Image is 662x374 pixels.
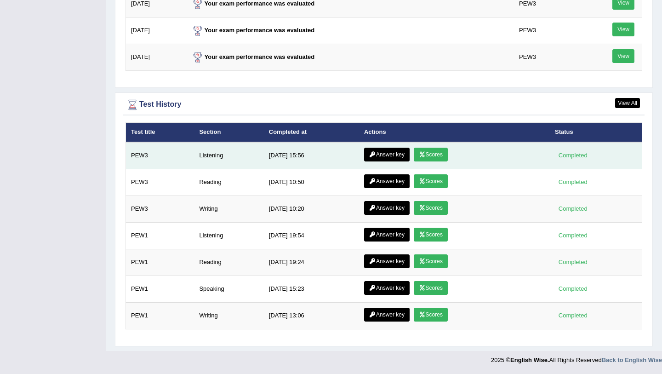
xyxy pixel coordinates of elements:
td: [DATE] 10:50 [264,169,359,196]
td: Reading [194,169,263,196]
a: View [612,49,634,63]
strong: Your exam performance was evaluated [191,53,315,60]
a: Answer key [364,254,410,268]
th: Status [550,123,642,142]
td: Speaking [194,276,263,302]
a: Answer key [364,148,410,161]
td: PEW3 [514,44,587,71]
td: Writing [194,302,263,329]
a: Answer key [364,281,410,295]
td: Writing [194,196,263,222]
td: [DATE] 15:23 [264,276,359,302]
a: Back to English Wise [602,357,662,363]
a: Scores [414,308,448,322]
div: Completed [555,177,591,187]
div: Completed [555,311,591,320]
a: Answer key [364,308,410,322]
a: Answer key [364,174,410,188]
td: [DATE] 13:06 [264,302,359,329]
strong: English Wise. [510,357,549,363]
td: PEW3 [126,142,194,169]
td: [DATE] [126,44,186,71]
a: View All [615,98,640,108]
a: Scores [414,148,448,161]
div: Completed [555,150,591,160]
div: Completed [555,204,591,213]
div: Completed [555,230,591,240]
a: Scores [414,281,448,295]
a: Answer key [364,228,410,242]
td: PEW3 [126,196,194,222]
a: Scores [414,201,448,215]
a: Answer key [364,201,410,215]
td: PEW1 [126,222,194,249]
td: [DATE] 10:20 [264,196,359,222]
td: PEW3 [126,169,194,196]
a: Scores [414,174,448,188]
div: Completed [555,284,591,293]
th: Test title [126,123,194,142]
th: Completed at [264,123,359,142]
a: Scores [414,228,448,242]
td: [DATE] [126,17,186,44]
td: PEW1 [126,249,194,276]
td: Listening [194,142,263,169]
strong: Your exam performance was evaluated [191,27,315,34]
th: Actions [359,123,550,142]
div: Test History [126,98,642,112]
th: Section [194,123,263,142]
td: PEW3 [514,17,587,44]
td: Listening [194,222,263,249]
a: View [612,23,634,36]
td: [DATE] 19:24 [264,249,359,276]
td: [DATE] 15:56 [264,142,359,169]
td: [DATE] 19:54 [264,222,359,249]
a: Scores [414,254,448,268]
td: PEW1 [126,276,194,302]
td: Reading [194,249,263,276]
td: PEW1 [126,302,194,329]
div: 2025 © All Rights Reserved [491,351,662,364]
div: Completed [555,257,591,267]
